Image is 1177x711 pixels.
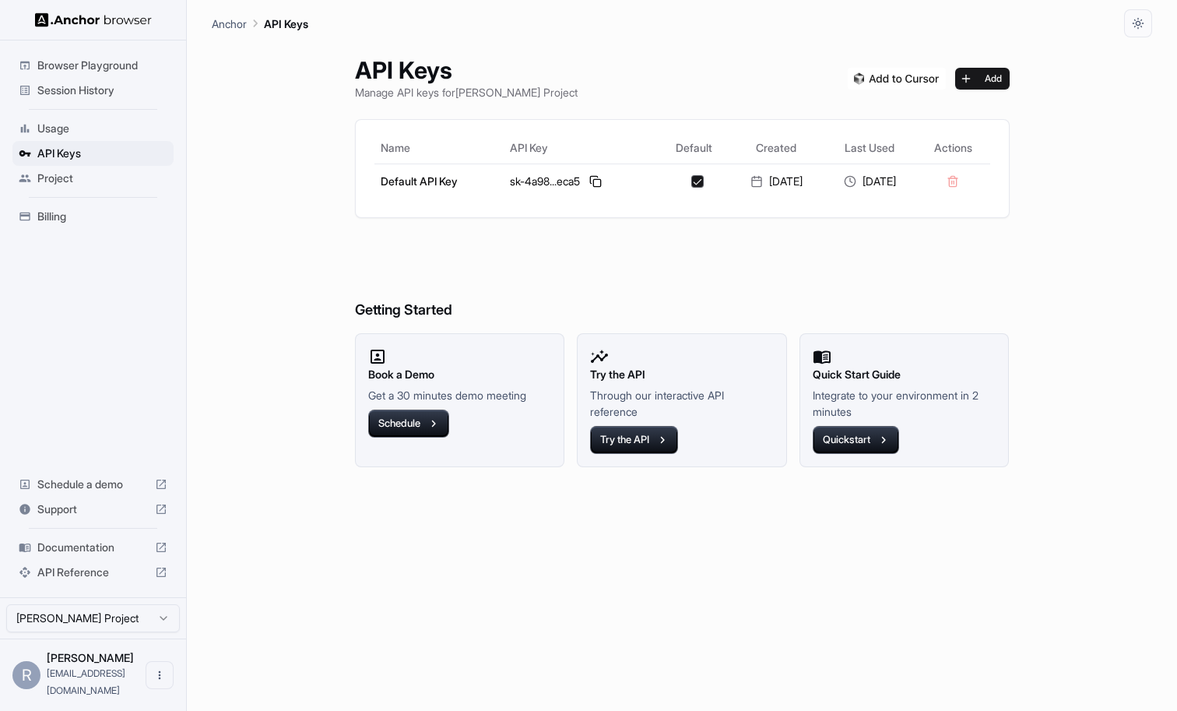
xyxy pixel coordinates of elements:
button: Try the API [590,426,678,454]
div: Billing [12,204,174,229]
span: Support [37,502,149,517]
img: Add anchorbrowser MCP server to Cursor [848,68,946,90]
div: R [12,661,40,689]
p: Get a 30 minutes demo meeting [368,387,552,403]
div: Documentation [12,535,174,560]
div: sk-4a98...eca5 [510,172,653,191]
span: Robert Farlow [47,651,134,664]
th: Created [729,132,823,164]
div: API Reference [12,560,174,585]
th: Name [374,132,504,164]
span: Billing [37,209,167,224]
th: API Key [504,132,659,164]
nav: breadcrumb [212,15,308,32]
h2: Book a Demo [368,366,552,383]
span: rob@plato.so [47,667,125,696]
span: Browser Playground [37,58,167,73]
h2: Try the API [590,366,774,383]
span: Usage [37,121,167,136]
p: Manage API keys for [PERSON_NAME] Project [355,84,578,100]
h1: API Keys [355,56,578,84]
p: Anchor [212,16,247,32]
span: API Reference [37,565,149,580]
span: Documentation [37,540,149,555]
div: Session History [12,78,174,103]
th: Default [659,132,729,164]
button: Quickstart [813,426,899,454]
div: [DATE] [736,174,817,189]
h6: Getting Started [355,237,1010,322]
div: API Keys [12,141,174,166]
img: Anchor Logo [35,12,152,27]
div: [DATE] [829,174,910,189]
h2: Quick Start Guide [813,366,996,383]
th: Last Used [823,132,916,164]
div: Project [12,166,174,191]
button: Add [955,68,1010,90]
span: Session History [37,83,167,98]
p: Through our interactive API reference [590,387,774,420]
span: Project [37,171,167,186]
p: API Keys [264,16,308,32]
td: Default API Key [374,164,504,199]
div: Support [12,497,174,522]
button: Schedule [368,410,449,438]
span: API Keys [37,146,167,161]
button: Open menu [146,661,174,689]
div: Usage [12,116,174,141]
span: Schedule a demo [37,477,149,492]
button: Copy API key [586,172,605,191]
div: Schedule a demo [12,472,174,497]
div: Browser Playground [12,53,174,78]
p: Integrate to your environment in 2 minutes [813,387,996,420]
th: Actions [916,132,989,164]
